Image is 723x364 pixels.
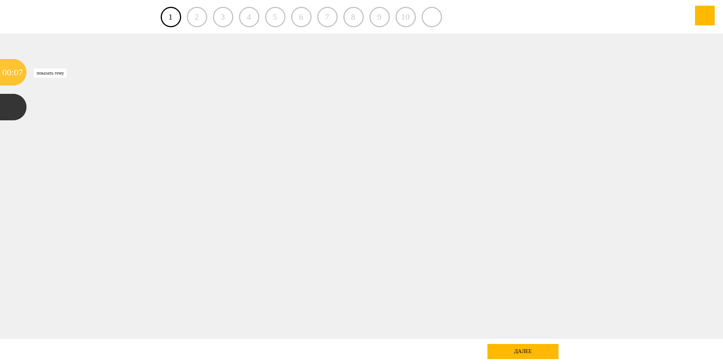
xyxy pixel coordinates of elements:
div: далее [487,344,559,359]
div: 10 [396,7,416,27]
div: 9 [369,7,390,27]
div: 8 [343,7,364,27]
div: Показать тему [34,68,67,78]
div: 2 [187,7,207,27]
a: 1 [161,7,181,27]
div: 6 [291,7,312,27]
div: 5 [265,7,285,27]
div: 00 [2,59,11,86]
div: 7 [317,7,338,27]
div: : [11,59,14,86]
div: 4 [239,7,259,27]
div: 07 [14,59,23,86]
div: 3 [213,7,233,27]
